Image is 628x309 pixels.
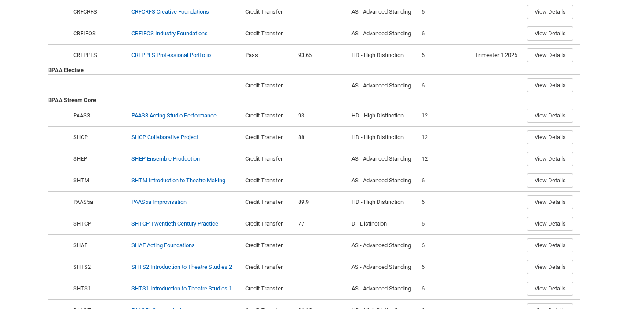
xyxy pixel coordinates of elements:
div: AS - Advanced Standing [351,284,415,293]
div: 6 [422,219,468,228]
div: SHTM [72,176,124,185]
div: SHAF Acting Foundations [131,241,195,250]
div: PAAS5a Improvisation [131,198,187,207]
div: Credit Transfer [245,154,292,163]
button: View Details [527,152,573,166]
div: Credit Transfer [245,133,292,142]
div: Credit Transfer [245,8,292,16]
div: AS - Advanced Standing [351,263,415,271]
div: SHTCP Twentieth Century Practice [131,219,218,228]
b: BPAA Stream Core [48,97,96,103]
div: SHEP Ensemble Production [131,154,200,163]
div: AS - Advanced Standing [351,29,415,38]
div: SHTM Introduction to Theatre Making [131,176,225,185]
div: SHAF [72,241,124,250]
div: HD - High Distinction [351,111,415,120]
a: SHEP Ensemble Production [131,155,200,162]
button: View Details [527,260,573,274]
button: View Details [527,195,573,209]
a: PAAS3 Acting Studio Performance [131,112,217,119]
div: SHTS2 Introduction to Theatre Studies 2 [131,263,232,271]
a: CRFCRFS Creative Foundations [131,8,209,15]
div: CRFPPFS [72,51,124,60]
div: Credit Transfer [245,29,292,38]
div: PAAS5a [72,198,124,207]
div: 6 [422,198,468,207]
button: View Details [527,48,573,62]
div: D - Distinction [351,219,415,228]
button: View Details [527,238,573,252]
a: SHTS2 Introduction to Theatre Studies 2 [131,264,232,270]
div: 6 [422,29,468,38]
div: AS - Advanced Standing [351,154,415,163]
div: 93 [298,111,344,120]
div: 6 [422,263,468,271]
div: AS - Advanced Standing [351,241,415,250]
div: SHTCP [72,219,124,228]
div: CRFIFOS [72,29,124,38]
button: View Details [527,78,573,92]
div: Pass [245,51,292,60]
div: HD - High Distinction [351,198,415,207]
div: 6 [422,241,468,250]
div: Credit Transfer [245,111,292,120]
div: PAAS3 Acting Studio Performance [131,111,217,120]
div: HD - High Distinction [351,51,415,60]
a: SHTS1 Introduction to Theatre Studies 1 [131,285,232,292]
button: View Details [527,173,573,188]
div: SHTS2 [72,263,124,271]
div: 89.9 [298,198,344,207]
div: 6 [422,51,468,60]
div: Credit Transfer [245,241,292,250]
div: 12 [422,133,468,142]
div: Credit Transfer [245,284,292,293]
button: View Details [527,5,573,19]
b: BPAA Elective [48,67,84,73]
div: 12 [422,111,468,120]
div: 6 [422,176,468,185]
button: View Details [527,26,573,41]
a: CRFPPFS Professional Portfolio [131,52,211,58]
a: SHCP Collaborative Project [131,134,198,140]
div: AS - Advanced Standing [351,81,415,90]
div: SHTS1 [72,284,124,293]
div: SHCP [72,133,124,142]
a: SHTCP Twentieth Century Practice [131,220,218,227]
button: View Details [527,217,573,231]
button: View Details [527,109,573,123]
div: HD - High Distinction [351,133,415,142]
a: SHTM Introduction to Theatre Making [131,177,225,184]
div: SHEP [72,154,124,163]
div: 12 [422,154,468,163]
div: 6 [422,8,468,16]
div: CRFPPFS Professional Portfolio [131,51,211,60]
div: Credit Transfer [245,263,292,271]
div: SHCP Collaborative Project [131,133,198,142]
button: View Details [527,130,573,144]
div: 77 [298,219,344,228]
div: AS - Advanced Standing [351,8,415,16]
div: 6 [422,81,468,90]
div: 88 [298,133,344,142]
div: AS - Advanced Standing [351,176,415,185]
a: SHAF Acting Foundations [131,242,195,249]
div: 93.65 [298,51,344,60]
div: CRFCRFS Creative Foundations [131,8,209,16]
a: CRFIFOS Industry Foundations [131,30,208,37]
a: PAAS5a Improvisation [131,199,187,205]
div: 6 [422,284,468,293]
button: View Details [527,282,573,296]
div: Credit Transfer [245,219,292,228]
div: Credit Transfer [245,81,292,90]
div: CRFIFOS Industry Foundations [131,29,208,38]
div: SHTS1 Introduction to Theatre Studies 1 [131,284,232,293]
div: Trimester 1 2025 [475,51,520,60]
div: CRFCRFS [72,8,124,16]
div: Credit Transfer [245,176,292,185]
div: Credit Transfer [245,198,292,207]
div: PAAS3 [72,111,124,120]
